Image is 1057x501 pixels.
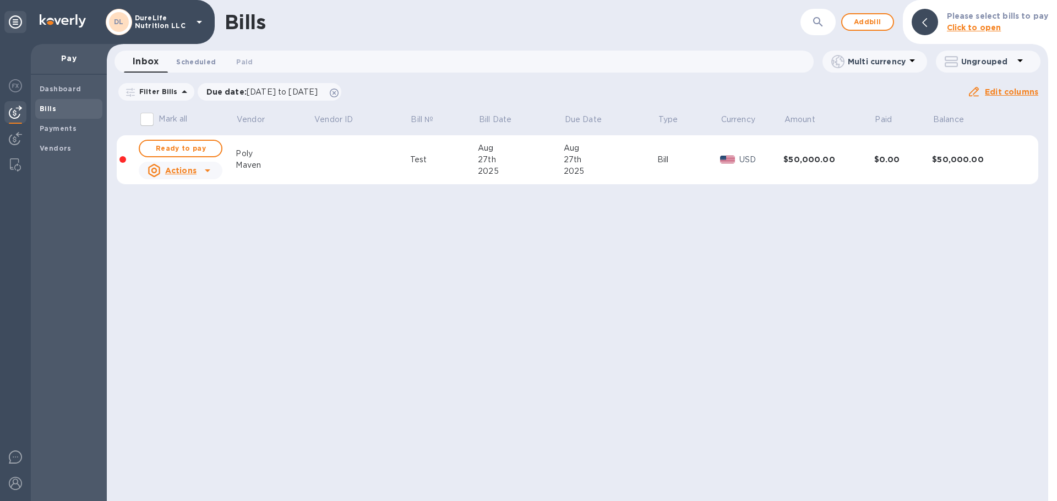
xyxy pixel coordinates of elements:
[658,114,678,125] p: Type
[40,104,56,113] b: Bills
[848,56,906,67] p: Multi currency
[40,53,98,64] p: Pay
[985,87,1038,96] u: Edit columns
[411,114,448,125] span: Bill №
[721,114,755,125] p: Currency
[784,114,815,125] p: Amount
[237,114,265,125] p: Vendor
[206,86,324,97] p: Due date :
[564,154,657,166] div: 27th
[410,154,478,166] div: Test
[236,148,313,159] div: Poly
[40,14,86,27] img: Logo
[932,154,1023,165] div: $50,000.00
[478,154,564,166] div: 27th
[479,114,511,125] p: Bill Date
[841,13,894,31] button: Addbill
[40,85,81,93] b: Dashboard
[40,124,77,133] b: Payments
[236,159,313,171] div: Maven
[783,154,874,165] div: $50,000.00
[149,142,213,155] span: Ready to pay
[133,54,159,69] span: Inbox
[135,87,178,96] p: Filter Bills
[478,142,564,154] div: Aug
[478,166,564,177] div: 2025
[247,87,318,96] span: [DATE] to [DATE]
[198,83,342,101] div: Due date:[DATE] to [DATE]
[314,114,367,125] span: Vendor ID
[657,154,720,166] div: Bill
[314,114,353,125] p: Vendor ID
[565,114,616,125] span: Due Date
[933,114,978,125] span: Balance
[875,114,906,125] span: Paid
[9,79,22,92] img: Foreign exchange
[851,15,884,29] span: Add bill
[225,10,265,34] h1: Bills
[40,144,72,152] b: Vendors
[4,11,26,33] div: Unpin categories
[961,56,1014,67] p: Ungrouped
[875,114,892,125] p: Paid
[165,166,197,175] u: Actions
[479,114,526,125] span: Bill Date
[947,23,1001,32] b: Click to open
[784,114,830,125] span: Amount
[564,166,657,177] div: 2025
[564,142,657,154] div: Aug
[176,56,216,68] span: Scheduled
[658,114,693,125] span: Type
[237,114,279,125] span: Vendor
[933,114,964,125] p: Balance
[411,114,433,125] p: Bill №
[874,154,932,165] div: $0.00
[739,154,784,166] p: USD
[139,140,222,157] button: Ready to pay
[135,14,190,30] p: DureLife Nutrition LLC
[159,113,187,125] p: Mark all
[720,156,735,163] img: USD
[236,56,253,68] span: Paid
[565,114,602,125] p: Due Date
[114,18,124,26] b: DL
[947,12,1048,20] b: Please select bills to pay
